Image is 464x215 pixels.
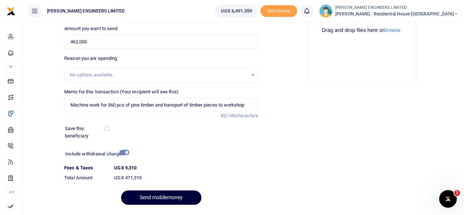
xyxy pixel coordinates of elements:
span: characters [235,113,258,118]
button: browse [384,28,401,33]
span: 1 [454,190,460,196]
button: Send mobilemoney [121,190,201,205]
a: profile-user [PERSON_NAME] ENGINEERS LIMITED [PERSON_NAME] - Residential House [GEOGRAPHIC_DATA] [319,4,458,18]
dt: Fees & Taxes [61,164,111,172]
li: Ac [6,186,16,198]
span: UGX 6,491,359 [220,7,252,15]
input: UGX [64,35,258,49]
h6: Include withdrawal charges [65,151,126,157]
label: Save this beneficiary [65,125,106,139]
input: Enter extra information [64,98,258,112]
label: Amount you want to send [64,25,117,32]
iframe: Intercom live chat [439,190,457,208]
span: [PERSON_NAME] - Residential House [GEOGRAPHIC_DATA] [335,11,458,17]
label: Memo for this transaction (Your recipient will see this) [64,88,179,96]
a: UGX 6,491,359 [215,4,257,18]
a: logo-small logo-large logo-large [7,8,15,14]
div: No options available. [70,71,248,79]
label: Reason you are spending [64,55,117,62]
li: Toup your wallet [260,5,297,17]
span: Add money [260,5,297,17]
li: M [6,61,16,73]
img: profile-user [319,4,332,18]
small: [PERSON_NAME] ENGINEERS LIMITED [335,5,458,11]
span: 82/140 [220,113,235,118]
h6: Total Amount [64,175,108,181]
div: Drag and drop files here or [310,27,413,34]
h6: UGX 471,310 [114,175,258,181]
img: logo-small [7,7,15,16]
li: Wallet ballance [212,4,260,18]
label: UGX 9,310 [114,164,136,172]
a: Add money [260,8,297,13]
span: [PERSON_NAME] ENGINEERS LIMITED [44,8,128,14]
